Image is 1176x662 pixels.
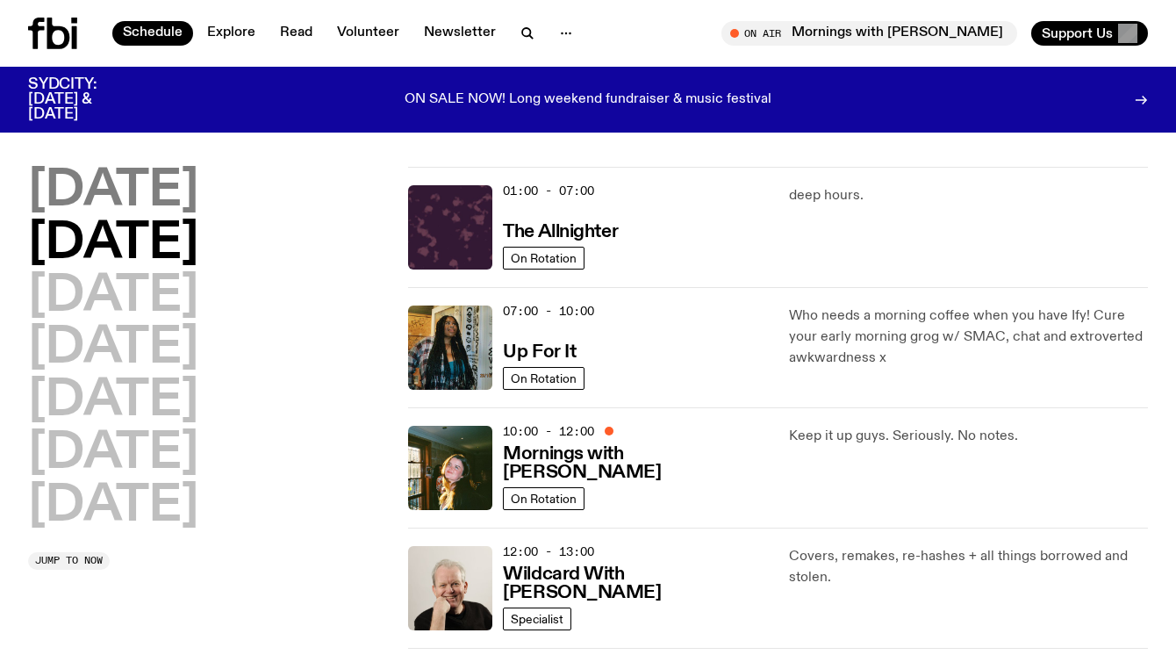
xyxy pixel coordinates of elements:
[35,556,103,565] span: Jump to now
[28,219,198,269] button: [DATE]
[503,487,584,510] a: On Rotation
[511,612,563,625] span: Specialist
[503,219,618,241] a: The Allnighter
[28,429,198,479] button: [DATE]
[1031,21,1148,46] button: Support Us
[269,21,323,46] a: Read
[28,552,110,570] button: Jump to now
[503,442,767,482] a: Mornings with [PERSON_NAME]
[503,367,584,390] a: On Rotation
[1042,25,1113,41] span: Support Us
[503,565,767,602] h3: Wildcard With [PERSON_NAME]
[408,426,492,510] img: Freya smiles coyly as she poses for the image.
[503,562,767,602] a: Wildcard With [PERSON_NAME]
[112,21,193,46] a: Schedule
[503,445,767,482] h3: Mornings with [PERSON_NAME]
[408,546,492,630] img: Stuart is smiling charmingly, wearing a black t-shirt against a stark white background.
[197,21,266,46] a: Explore
[503,608,571,630] a: Specialist
[326,21,410,46] a: Volunteer
[721,21,1017,46] button: On AirMornings with [PERSON_NAME]
[789,306,1148,369] p: Who needs a morning coffee when you have Ify! Cure your early morning grog w/ SMAC, chat and extr...
[511,251,577,264] span: On Rotation
[503,423,594,440] span: 10:00 - 12:00
[408,306,492,390] img: Ify - a Brown Skin girl with black braided twists, looking up to the side with her tongue stickin...
[28,482,198,531] button: [DATE]
[28,272,198,321] button: [DATE]
[789,185,1148,206] p: deep hours.
[511,492,577,505] span: On Rotation
[405,92,771,108] p: ON SALE NOW! Long weekend fundraiser & music festival
[511,371,577,385] span: On Rotation
[503,543,594,560] span: 12:00 - 13:00
[503,343,576,362] h3: Up For It
[503,223,618,241] h3: The Allnighter
[28,167,198,216] button: [DATE]
[503,247,584,270] a: On Rotation
[789,546,1148,588] p: Covers, remakes, re-hashes + all things borrowed and stolen.
[503,340,576,362] a: Up For It
[789,426,1148,447] p: Keep it up guys. Seriously. No notes.
[413,21,506,46] a: Newsletter
[28,324,198,373] button: [DATE]
[503,303,594,320] span: 07:00 - 10:00
[28,77,140,122] h3: SYDCITY: [DATE] & [DATE]
[503,183,594,199] span: 01:00 - 07:00
[28,377,198,426] button: [DATE]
